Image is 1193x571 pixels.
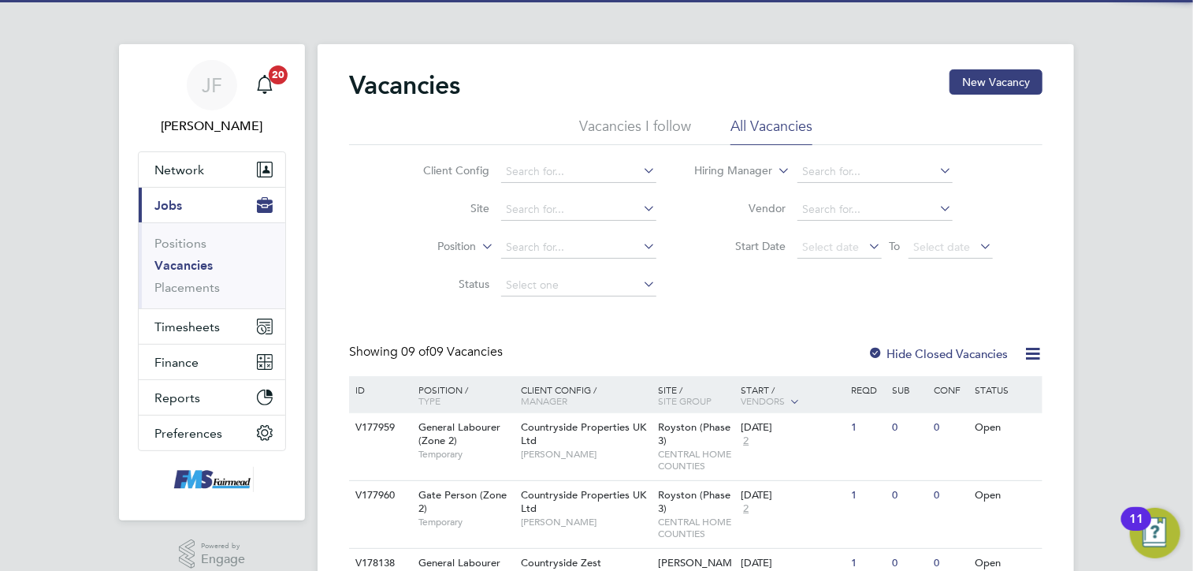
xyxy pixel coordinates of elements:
[930,376,971,403] div: Conf
[154,426,222,441] span: Preferences
[249,60,281,110] a: 20
[655,376,738,414] div: Site /
[139,309,285,344] button: Timesheets
[741,394,785,407] span: Vendors
[139,345,285,379] button: Finance
[139,416,285,450] button: Preferences
[179,539,246,569] a: Powered byEngage
[659,488,731,515] span: Royston (Phase 3)
[418,488,507,515] span: Gate Person (Zone 2)
[885,236,905,256] span: To
[501,199,656,221] input: Search for...
[659,448,734,472] span: CENTRAL HOME COUNTIES
[741,557,843,570] div: [DATE]
[139,380,285,415] button: Reports
[501,161,656,183] input: Search for...
[659,420,731,447] span: Royston (Phase 3)
[659,394,712,407] span: Site Group
[868,346,1008,361] label: Hide Closed Vacancies
[138,117,286,136] span: Joe Furzer
[579,117,691,145] li: Vacancies I follow
[741,421,843,435] div: [DATE]
[730,117,812,145] li: All Vacancies
[972,413,1040,442] div: Open
[521,516,651,528] span: [PERSON_NAME]
[407,376,517,414] div: Position /
[418,448,513,461] span: Temporary
[401,344,429,360] span: 09 of
[521,420,646,447] span: Countryside Properties UK Ltd
[201,539,245,553] span: Powered by
[972,376,1040,403] div: Status
[154,198,182,213] span: Jobs
[521,394,567,407] span: Manager
[154,280,220,295] a: Placements
[269,65,288,84] span: 20
[741,435,751,448] span: 2
[741,502,751,516] span: 2
[930,481,971,510] div: 0
[847,481,888,510] div: 1
[418,420,500,447] span: General Labourer (Zone 2)
[170,467,254,492] img: f-mead-logo-retina.png
[741,489,843,502] div: [DATE]
[154,319,220,334] span: Timesheets
[930,413,971,442] div: 0
[119,44,305,521] nav: Main navigation
[847,413,888,442] div: 1
[501,237,656,259] input: Search for...
[138,60,286,136] a: JF[PERSON_NAME]
[139,222,285,308] div: Jobs
[972,481,1040,510] div: Open
[138,467,286,492] a: Go to home page
[501,274,656,297] input: Select one
[139,152,285,187] button: Network
[351,481,407,510] div: V177960
[517,376,655,414] div: Client Config /
[400,163,490,177] label: Client Config
[521,448,651,461] span: [PERSON_NAME]
[521,488,646,515] span: Countryside Properties UK Ltd
[847,376,888,403] div: Reqd
[351,413,407,442] div: V177959
[202,75,222,95] span: JF
[154,162,204,177] span: Network
[154,355,199,370] span: Finance
[1129,519,1143,539] div: 11
[1130,508,1180,558] button: Open Resource Center, 11 new notifications
[889,376,930,403] div: Sub
[696,239,786,253] label: Start Date
[386,239,477,255] label: Position
[696,201,786,215] label: Vendor
[659,516,734,540] span: CENTRAL HOME COUNTIES
[400,277,490,291] label: Status
[682,163,773,179] label: Hiring Manager
[349,69,460,101] h2: Vacancies
[401,344,503,360] span: 09 Vacancies
[418,394,440,407] span: Type
[201,553,245,566] span: Engage
[418,516,513,528] span: Temporary
[914,240,971,254] span: Select date
[797,161,953,183] input: Search for...
[349,344,506,360] div: Showing
[400,201,490,215] label: Site
[351,376,407,403] div: ID
[139,188,285,222] button: Jobs
[154,390,200,405] span: Reports
[737,376,847,416] div: Start /
[154,236,206,251] a: Positions
[797,199,953,221] input: Search for...
[889,481,930,510] div: 0
[154,258,213,273] a: Vacancies
[950,69,1042,95] button: New Vacancy
[889,413,930,442] div: 0
[803,240,860,254] span: Select date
